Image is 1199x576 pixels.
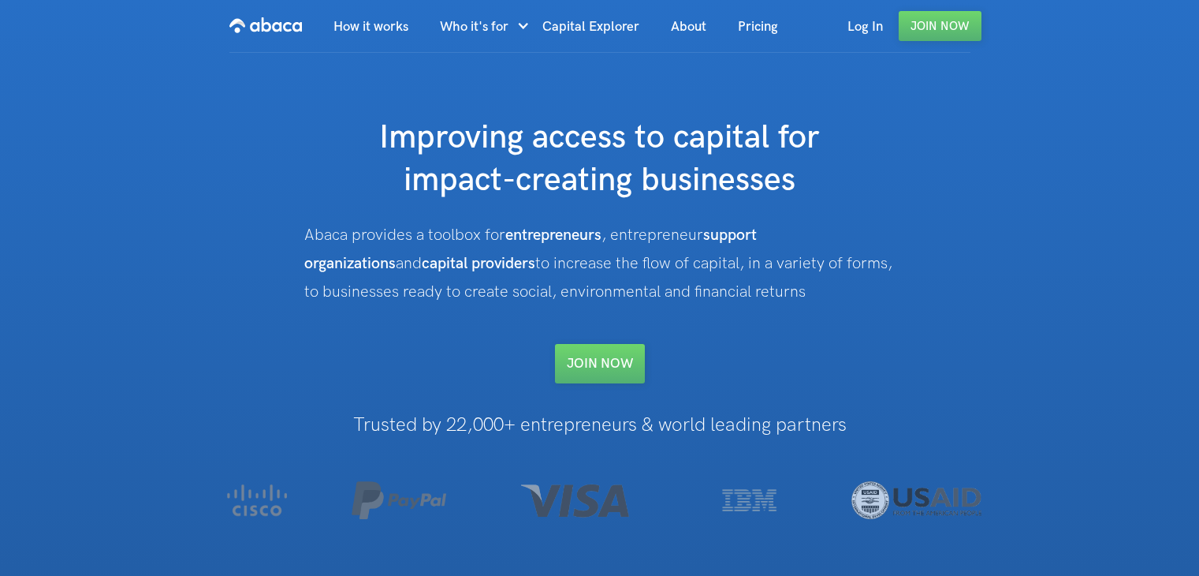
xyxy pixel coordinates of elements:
[505,226,601,245] strong: entrepreneurs
[285,117,915,202] h1: Improving access to capital for impact-creating businesses
[304,221,896,306] div: Abaca provides a toolbox for , entrepreneur and to increase the flow of capital, in a variety of ...
[899,11,981,41] a: Join Now
[422,254,535,273] strong: capital providers
[180,415,1019,436] h1: Trusted by 22,000+ entrepreneurs & world leading partners
[555,344,645,383] a: Join NOW
[229,13,302,38] img: Abaca logo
